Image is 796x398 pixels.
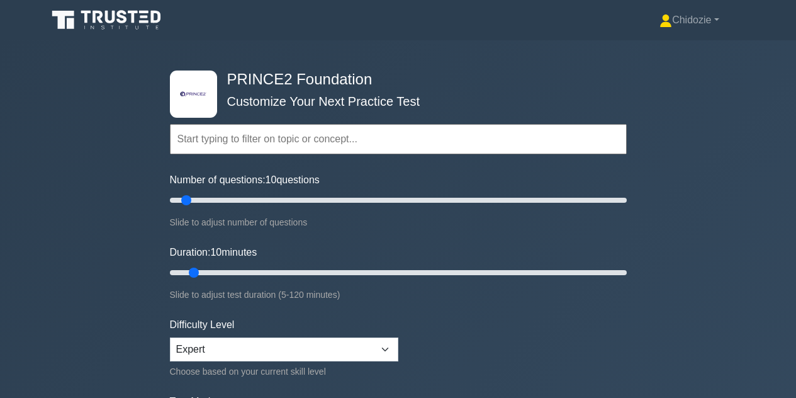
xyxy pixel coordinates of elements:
label: Number of questions: questions [170,173,320,188]
label: Difficulty Level [170,317,235,333]
span: 10 [210,247,221,258]
div: Choose based on your current skill level [170,364,398,379]
input: Start typing to filter on topic or concept... [170,124,627,154]
a: Chidozie [629,8,749,33]
div: Slide to adjust number of questions [170,215,627,230]
h4: PRINCE2 Foundation [222,71,565,89]
span: 10 [266,174,277,185]
div: Slide to adjust test duration (5-120 minutes) [170,287,627,302]
label: Duration: minutes [170,245,257,260]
